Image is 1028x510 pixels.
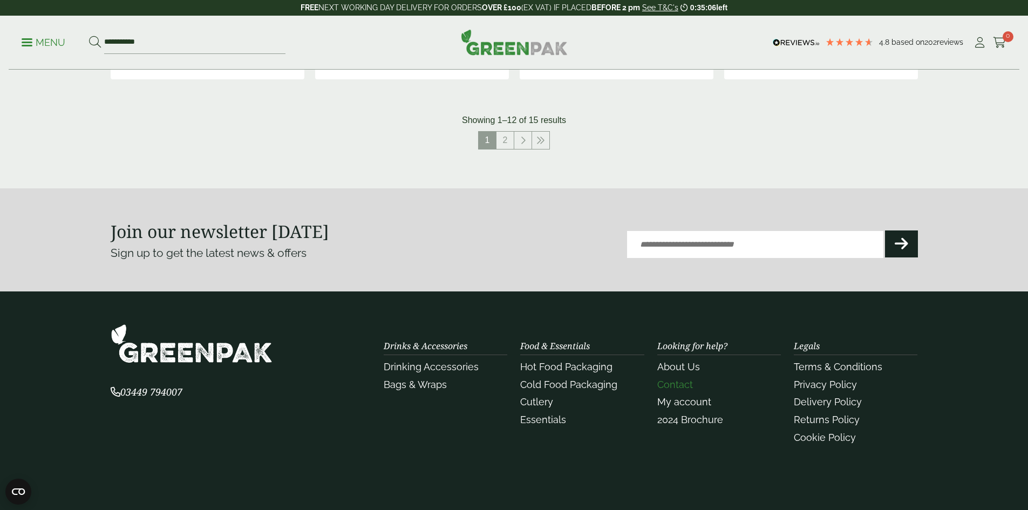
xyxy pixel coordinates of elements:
a: Bags & Wraps [384,379,447,390]
a: 2024 Brochure [657,414,723,425]
strong: OVER £100 [482,3,521,12]
span: 0:35:06 [690,3,716,12]
a: 03449 794007 [111,387,182,398]
span: 03449 794007 [111,385,182,398]
span: Based on [891,38,924,46]
img: GreenPak Supplies [461,29,568,55]
span: 202 [924,38,937,46]
i: My Account [973,37,986,48]
span: reviews [937,38,963,46]
button: Open CMP widget [5,479,31,505]
a: Terms & Conditions [794,361,882,372]
a: Cold Food Packaging [520,379,617,390]
strong: Join our newsletter [DATE] [111,220,329,243]
i: Cart [993,37,1006,48]
a: Cookie Policy [794,432,856,443]
a: Menu [22,36,65,47]
a: 2 [496,132,514,149]
span: 1 [479,132,496,149]
span: 0 [1003,31,1013,42]
a: Hot Food Packaging [520,361,612,372]
a: See T&C's [642,3,678,12]
p: Menu [22,36,65,49]
a: Cutlery [520,396,553,407]
strong: BEFORE 2 pm [591,3,640,12]
a: Essentials [520,414,566,425]
a: About Us [657,361,700,372]
p: Sign up to get the latest news & offers [111,244,474,262]
a: Drinking Accessories [384,361,479,372]
a: 0 [993,35,1006,51]
img: GreenPak Supplies [111,324,273,363]
strong: FREE [301,3,318,12]
img: REVIEWS.io [773,39,820,46]
a: Returns Policy [794,414,860,425]
div: 4.79 Stars [825,37,874,47]
a: My account [657,396,711,407]
span: left [716,3,727,12]
p: Showing 1–12 of 15 results [462,114,566,127]
span: 4.8 [879,38,891,46]
a: Delivery Policy [794,396,862,407]
a: Privacy Policy [794,379,857,390]
a: Contact [657,379,693,390]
